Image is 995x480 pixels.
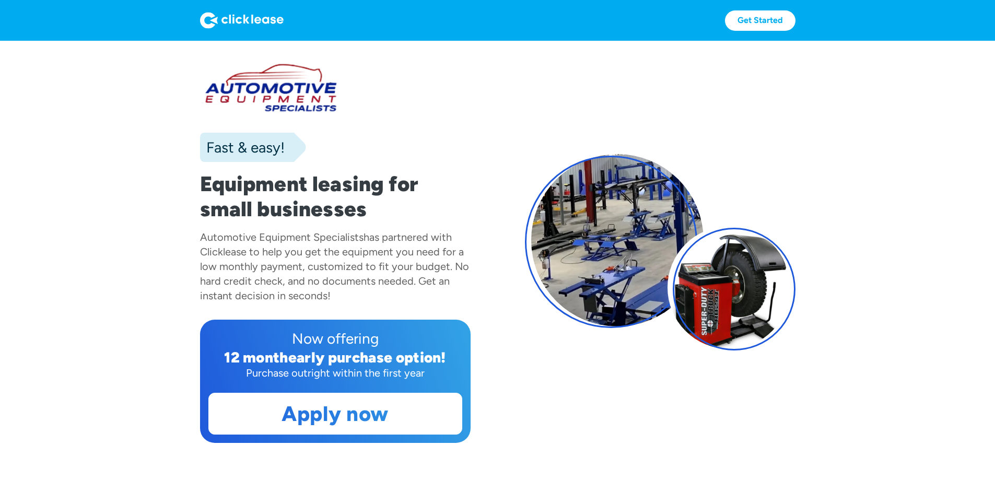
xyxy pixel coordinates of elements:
a: Apply now [209,393,462,434]
div: Purchase outright within the first year [208,366,462,380]
div: Fast & easy! [200,137,285,158]
h1: Equipment leasing for small businesses [200,171,471,221]
a: Get Started [725,10,795,31]
div: 12 month [224,348,288,366]
div: Now offering [208,328,462,349]
div: early purchase option! [288,348,446,366]
div: has partnered with Clicklease to help you get the equipment you need for a low monthly payment, c... [200,231,469,302]
img: Logo [200,12,284,29]
div: Automotive Equipment Specialists [200,231,364,243]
